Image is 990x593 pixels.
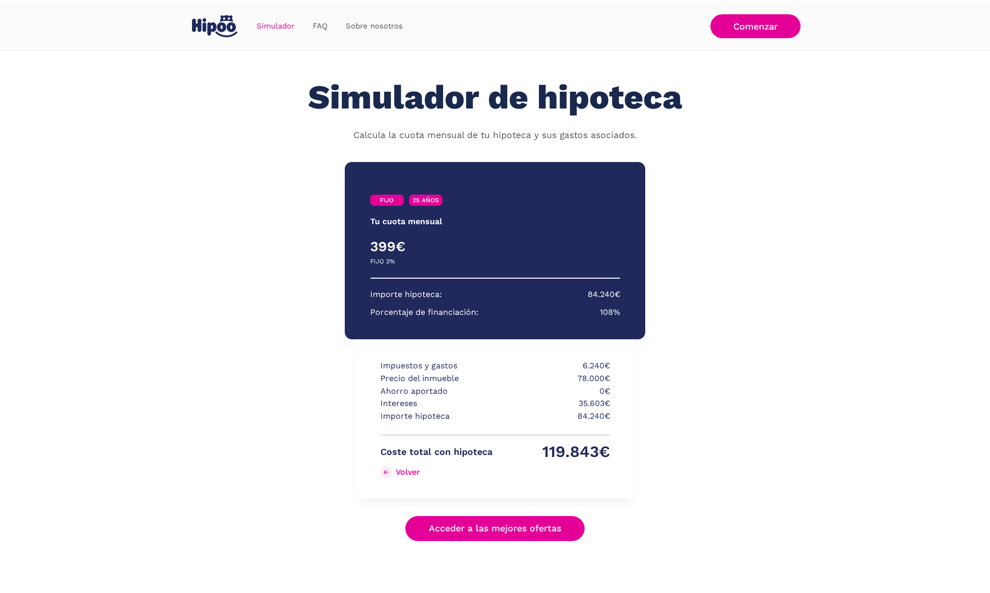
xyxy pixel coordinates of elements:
[380,446,492,459] p: Coste total con hipoteca
[380,372,492,385] p: Precio del inmueble
[600,306,620,319] p: 108%
[380,360,492,372] p: Impuestos y gastos
[266,152,724,561] div: Simulador Form success
[370,238,496,255] h4: 399€
[396,467,420,477] div: Volver
[370,195,404,206] a: FIJO
[380,464,492,480] a: Volver
[409,195,443,206] a: 25 AÑOS
[304,16,337,36] a: FAQ
[370,215,442,228] p: Tu cuota mensual
[498,360,610,372] p: 6.240€
[498,410,610,423] p: 84.240€
[588,288,620,301] p: 84.240€
[337,16,412,36] a: Sobre nosotros
[370,306,479,319] p: Porcentaje de financiación:
[380,410,492,423] p: Importe hipoteca
[498,385,610,398] p: 0€
[248,16,304,36] a: Simulador
[370,255,395,268] p: FIJO 3%
[405,516,585,541] a: Acceder a las mejores ofertas
[710,14,801,38] a: Comenzar
[498,372,610,385] p: 78.000€
[380,397,492,410] p: Intereses
[370,288,442,301] p: Importe hipoteca:
[498,446,610,459] p: 119.843€
[353,129,637,142] p: Calcula la cuota mensual de tu hipoteca y sus gastos asociados.
[189,11,239,41] a: home
[380,385,492,398] p: Ahorro aportado
[498,397,610,410] p: 35.603€
[308,79,682,116] h1: Simulador de hipoteca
